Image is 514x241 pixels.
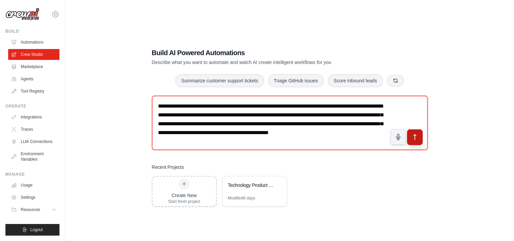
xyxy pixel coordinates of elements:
iframe: Chat Widget [480,208,514,241]
span: Logout [30,227,43,232]
a: Crew Studio [8,49,59,60]
div: Build [5,29,59,34]
p: Describe what you want to automate and watch AI create intelligent workflows for you [152,59,380,66]
a: Agents [8,74,59,84]
a: Traces [8,124,59,135]
a: Environment Variables [8,148,59,165]
button: Click to speak your automation idea [390,129,406,145]
button: Triage GitHub issues [268,74,324,87]
a: Marketplace [8,61,59,72]
div: Operate [5,103,59,109]
a: Tool Registry [8,86,59,97]
button: Score inbound leads [328,74,383,87]
div: Modified 6 days [228,195,255,201]
button: Logout [5,224,59,236]
div: Technology Product Research Automation [228,182,274,189]
a: Integrations [8,112,59,123]
button: Resources [8,204,59,215]
h1: Build AI Powered Automations [152,48,380,58]
div: Widget de chat [480,208,514,241]
button: Get new suggestions [387,75,404,86]
h3: Recent Projects [152,164,184,171]
button: Summarize customer support tickets [175,74,264,87]
span: Resources [21,207,40,212]
div: Manage [5,172,59,177]
a: Usage [8,180,59,191]
a: LLM Connections [8,136,59,147]
div: Create New [168,192,200,199]
a: Automations [8,37,59,48]
div: Start fresh project [168,199,200,204]
img: Logo [5,8,39,21]
a: Settings [8,192,59,203]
